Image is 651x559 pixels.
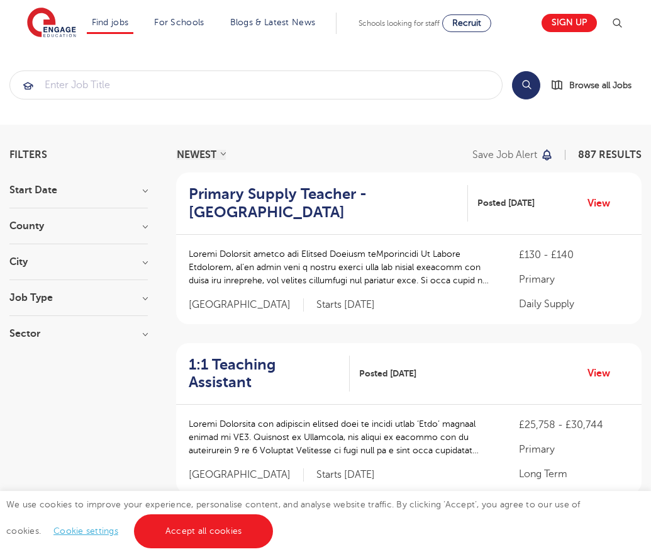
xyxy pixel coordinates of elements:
a: View [587,365,620,381]
a: Primary Supply Teacher - [GEOGRAPHIC_DATA] [189,185,468,222]
img: Engage Education [27,8,76,39]
a: Browse all Jobs [550,78,642,93]
p: Starts [DATE] [316,298,375,312]
p: Long Term [519,466,629,482]
span: [GEOGRAPHIC_DATA] [189,298,304,312]
h3: Job Type [9,293,148,303]
p: Save job alert [472,150,537,160]
span: [GEOGRAPHIC_DATA] [189,468,304,482]
button: Save job alert [472,150,554,160]
p: Primary [519,442,629,457]
a: Find jobs [92,18,129,27]
p: £130 - £140 [519,247,629,263]
input: Submit [10,71,502,99]
a: Blogs & Latest News [230,18,316,27]
span: Posted [DATE] [359,367,416,380]
p: Daily Supply [519,296,629,312]
span: Browse all Jobs [569,78,632,93]
a: For Schools [154,18,204,27]
span: 887 RESULTS [578,149,642,161]
p: £25,758 - £30,744 [519,417,629,432]
span: We use cookies to improve your experience, personalise content, and analyse website traffic. By c... [6,500,581,536]
p: Starts [DATE] [316,468,375,482]
span: Posted [DATE] [477,196,535,210]
h3: City [9,257,148,267]
a: Cookie settings [53,526,118,536]
h2: Primary Supply Teacher - [GEOGRAPHIC_DATA] [189,185,458,222]
p: Loremi Dolorsita con adipiscin elitsed doei te incidi utlab ‘Etdo’ magnaal enimad mi VE3. Quisnos... [189,417,494,457]
h2: 1:1 Teaching Assistant [189,356,340,392]
p: Primary [519,272,629,287]
a: View [587,195,620,212]
button: Search [512,71,540,99]
a: Sign up [542,14,597,32]
h3: Sector [9,329,148,339]
a: Accept all cookies [134,514,274,548]
a: 1:1 Teaching Assistant [189,356,350,392]
span: Recruit [452,18,481,28]
h3: Start Date [9,185,148,195]
span: Filters [9,150,47,160]
span: Schools looking for staff [359,19,440,28]
a: Recruit [442,14,491,32]
div: Submit [9,71,503,99]
p: Loremi Dolorsit ametco adi Elitsed Doeiusm teMporincidi Ut Labore Etdolorem, al’en admin veni q n... [189,247,494,287]
h3: County [9,221,148,231]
